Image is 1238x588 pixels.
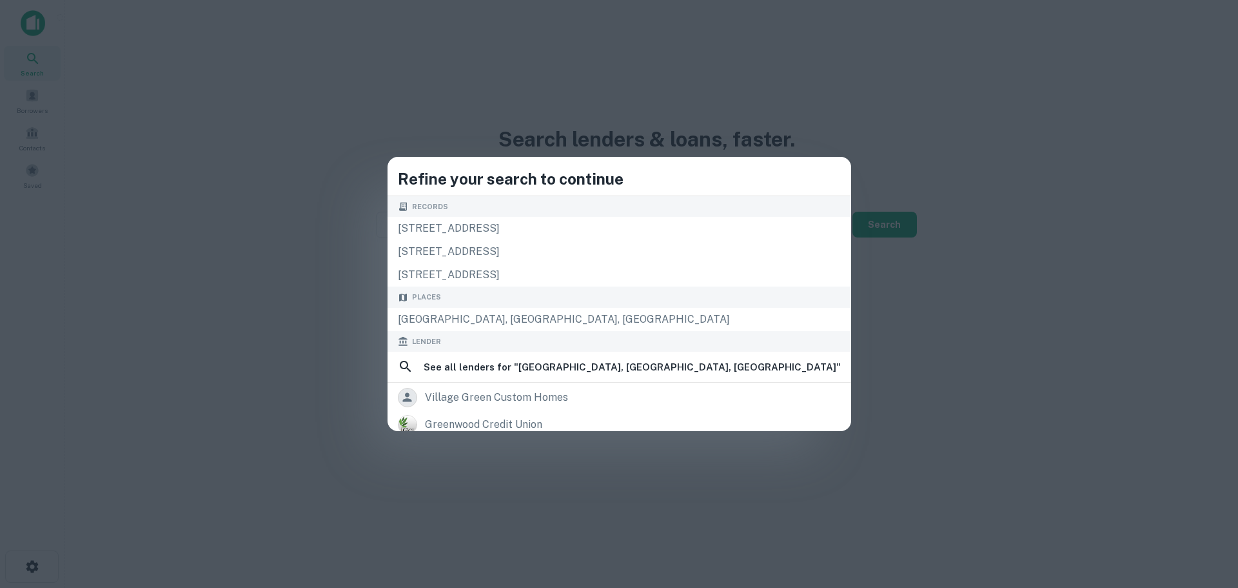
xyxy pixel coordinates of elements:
[1174,485,1238,547] iframe: Chat Widget
[412,201,448,212] span: Records
[412,292,441,303] span: Places
[425,388,568,407] div: village green custom homes
[412,336,441,347] span: Lender
[388,240,851,263] div: [STREET_ADDRESS]
[398,416,417,434] img: picture
[388,263,851,287] div: [STREET_ADDRESS]
[388,217,851,240] div: [STREET_ADDRESS]
[424,360,841,375] h6: See all lenders for " [GEOGRAPHIC_DATA], [GEOGRAPHIC_DATA], [GEOGRAPHIC_DATA] "
[398,167,841,190] h4: Refine your search to continue
[425,415,542,434] div: greenwood credit union
[388,411,851,438] a: greenwood credit union
[388,384,851,411] a: village green custom homes
[388,308,851,331] div: [GEOGRAPHIC_DATA], [GEOGRAPHIC_DATA], [GEOGRAPHIC_DATA]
